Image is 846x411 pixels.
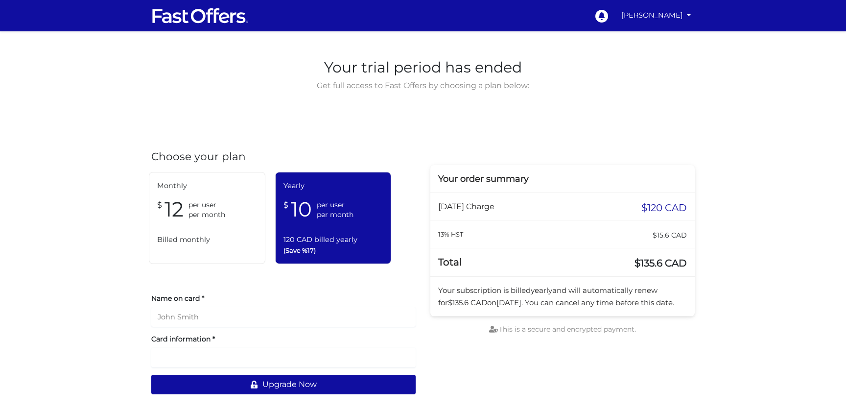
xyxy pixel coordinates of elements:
[283,245,383,256] span: (Save %17)
[283,196,288,212] span: $
[283,180,383,192] span: Yearly
[438,173,529,184] span: Your order summary
[151,150,416,163] h4: Choose your plan
[634,256,687,270] span: $135.6 CAD
[164,196,184,222] span: 12
[496,298,521,307] span: [DATE]
[157,180,257,192] span: Monthly
[158,353,409,363] iframe: Secure payment input frame
[448,298,487,307] span: $135.6 CAD
[283,234,383,245] span: 120 CAD billed yearly
[291,196,312,222] span: 10
[438,231,463,238] small: 13% HST
[438,286,674,307] span: Your subscription is billed and will automatically renew for on . You can cancel any time before ...
[617,6,695,25] a: [PERSON_NAME]
[489,325,636,334] span: This is a secure and encrypted payment.
[151,307,416,327] input: John Smith
[314,79,532,92] span: Get full access to Fast Offers by choosing a plan below:
[151,334,416,344] label: Card information *
[653,228,687,242] span: $15.6 CAD
[151,293,416,303] label: Name on card *
[317,210,353,219] span: per month
[151,375,416,394] button: Upgrade Now
[531,286,552,295] span: yearly
[188,200,225,210] span: per user
[157,196,162,212] span: $
[188,210,225,219] span: per month
[438,202,494,211] span: [DATE] Charge
[438,256,462,268] span: Total
[157,234,257,245] span: Billed monthly
[641,201,687,215] span: $120 CAD
[314,56,532,79] span: Your trial period has ended
[317,200,353,210] span: per user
